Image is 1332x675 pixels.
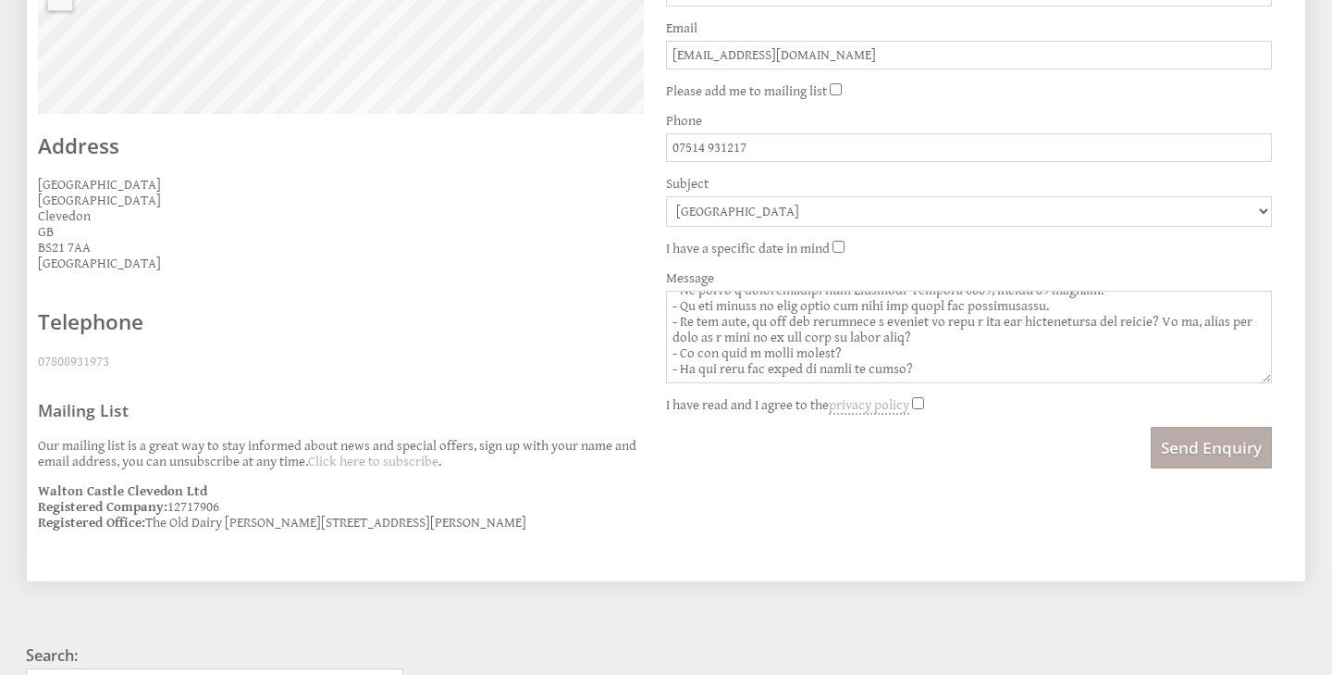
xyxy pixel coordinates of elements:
[666,241,830,256] label: I have a specific date in mind
[1151,427,1272,469] button: Send Enquiry
[26,645,403,666] h3: Search:
[308,454,438,469] a: Click here to subscribe
[38,307,319,336] h2: Telephone
[666,83,827,99] label: Please add me to mailing list
[38,483,644,531] p: 12717906 The Old Dairy [PERSON_NAME][STREET_ADDRESS][PERSON_NAME]
[666,20,1272,36] label: Email
[829,397,909,415] a: privacy policy
[666,133,1272,162] input: Phone Number
[38,483,207,499] strong: Walton Castle Clevedon Ltd
[38,131,644,160] h2: Address
[38,354,109,369] a: 07808931973
[38,515,145,531] strong: Registered Office:
[38,177,644,271] p: [GEOGRAPHIC_DATA] [GEOGRAPHIC_DATA] Clevedon GB BS21 7AA [GEOGRAPHIC_DATA]
[666,270,1272,286] label: Message
[666,176,1272,192] label: Subject
[666,41,1272,69] input: Email Address
[666,397,909,413] label: I have read and I agree to the
[38,499,167,515] strong: Registered Company:
[38,438,644,469] p: Our mailing list is a great way to stay informed about news and special offers, sign up with your...
[666,113,1272,129] label: Phone
[38,399,644,421] h3: Mailing List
